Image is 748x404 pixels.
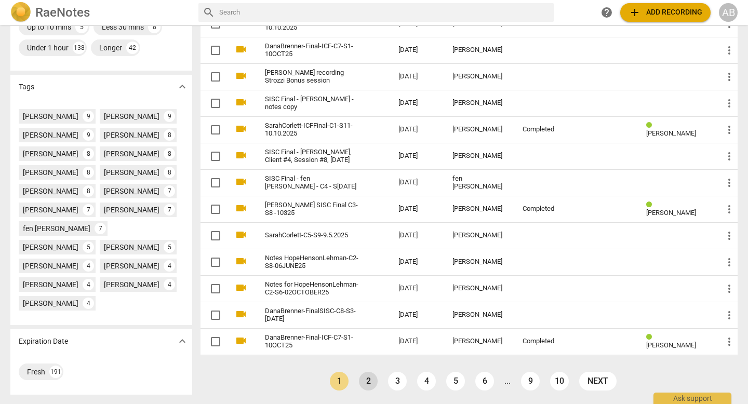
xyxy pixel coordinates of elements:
[164,279,175,290] div: 4
[504,376,511,386] li: ...
[723,282,736,295] span: more_vert
[723,256,736,268] span: more_vert
[235,281,247,294] span: videocam
[390,302,444,328] td: [DATE]
[452,46,505,54] div: [PERSON_NAME]
[646,201,656,209] span: Review status: completed
[265,334,361,349] a: DanaBrenner-Final-ICF-C7-S1-10OCT25
[265,43,361,58] a: DanaBrenner-Final-ICF-C7-S1-10OCT25
[452,99,505,107] div: [PERSON_NAME]
[23,205,78,215] div: [PERSON_NAME]
[104,167,159,178] div: [PERSON_NAME]
[265,149,361,164] a: SISC Final - [PERSON_NAME], Client #4, Session #8, [DATE]
[390,143,444,169] td: [DATE]
[23,149,78,159] div: [PERSON_NAME]
[75,21,88,33] div: 5
[265,175,361,191] a: SISC Final - fen [PERSON_NAME] - C4 - S[DATE]
[164,148,175,159] div: 8
[164,129,175,141] div: 8
[452,73,505,80] div: [PERSON_NAME]
[452,311,505,319] div: [PERSON_NAME]
[723,124,736,136] span: more_vert
[417,372,436,390] a: Page 4
[330,372,349,390] a: Page 1 is your current page
[265,307,361,323] a: DanaBrenner-FinalSISC-C8-S3-[DATE]
[83,204,94,216] div: 7
[646,333,656,341] span: Review status: completed
[219,4,550,21] input: Search
[475,372,494,390] a: Page 6
[446,372,465,390] a: Page 5
[390,169,444,196] td: [DATE]
[265,69,361,85] a: [PERSON_NAME] recording Strozzi Bonus session
[452,175,505,191] div: fen [PERSON_NAME]
[104,130,159,140] div: [PERSON_NAME]
[523,338,573,345] div: Completed
[235,255,247,267] span: videocam
[723,203,736,216] span: more_vert
[73,42,85,54] div: 138
[235,202,247,214] span: videocam
[723,230,736,242] span: more_vert
[27,367,45,377] div: Fresh
[19,336,68,347] p: Expiration Date
[723,97,736,110] span: more_vert
[390,196,444,222] td: [DATE]
[452,205,505,213] div: [PERSON_NAME]
[597,3,616,22] a: Help
[235,228,247,241] span: videocam
[723,309,736,321] span: more_vert
[620,3,711,22] button: Upload
[23,167,78,178] div: [PERSON_NAME]
[452,126,505,133] div: [PERSON_NAME]
[265,96,361,111] a: SISC Final - [PERSON_NAME] -notes copy
[164,260,175,272] div: 4
[83,298,94,309] div: 4
[452,152,505,160] div: [PERSON_NAME]
[265,254,361,270] a: Notes HopeHensonLehman-C2-S8-06JUNE25
[164,167,175,178] div: 8
[104,205,159,215] div: [PERSON_NAME]
[83,185,94,197] div: 8
[148,21,161,33] div: 8
[235,176,247,188] span: videocam
[629,6,641,19] span: add
[203,6,215,19] span: search
[126,42,139,54] div: 42
[523,205,573,213] div: Completed
[176,335,189,347] span: expand_more
[19,82,34,92] p: Tags
[23,261,78,271] div: [PERSON_NAME]
[723,335,736,348] span: more_vert
[719,3,738,22] button: AB
[235,308,247,320] span: videocam
[164,111,175,122] div: 9
[102,22,144,32] div: Less 30 mins
[388,372,407,390] a: Page 3
[104,149,159,159] div: [PERSON_NAME]
[23,223,90,234] div: fen [PERSON_NAME]
[629,6,702,19] span: Add recording
[23,111,78,122] div: [PERSON_NAME]
[104,186,159,196] div: [PERSON_NAME]
[550,372,569,390] a: Page 10
[95,223,106,234] div: 7
[23,130,78,140] div: [PERSON_NAME]
[23,279,78,290] div: [PERSON_NAME]
[390,37,444,63] td: [DATE]
[104,261,159,271] div: [PERSON_NAME]
[390,275,444,302] td: [DATE]
[390,328,444,355] td: [DATE]
[452,258,505,266] div: [PERSON_NAME]
[235,43,247,56] span: videocam
[235,70,247,82] span: videocam
[235,96,247,109] span: videocam
[83,148,94,159] div: 8
[23,242,78,252] div: [PERSON_NAME]
[723,44,736,57] span: more_vert
[523,126,573,133] div: Completed
[104,279,159,290] div: [PERSON_NAME]
[10,2,31,23] img: Logo
[35,5,90,20] h2: RaeNotes
[653,393,731,404] div: Ask support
